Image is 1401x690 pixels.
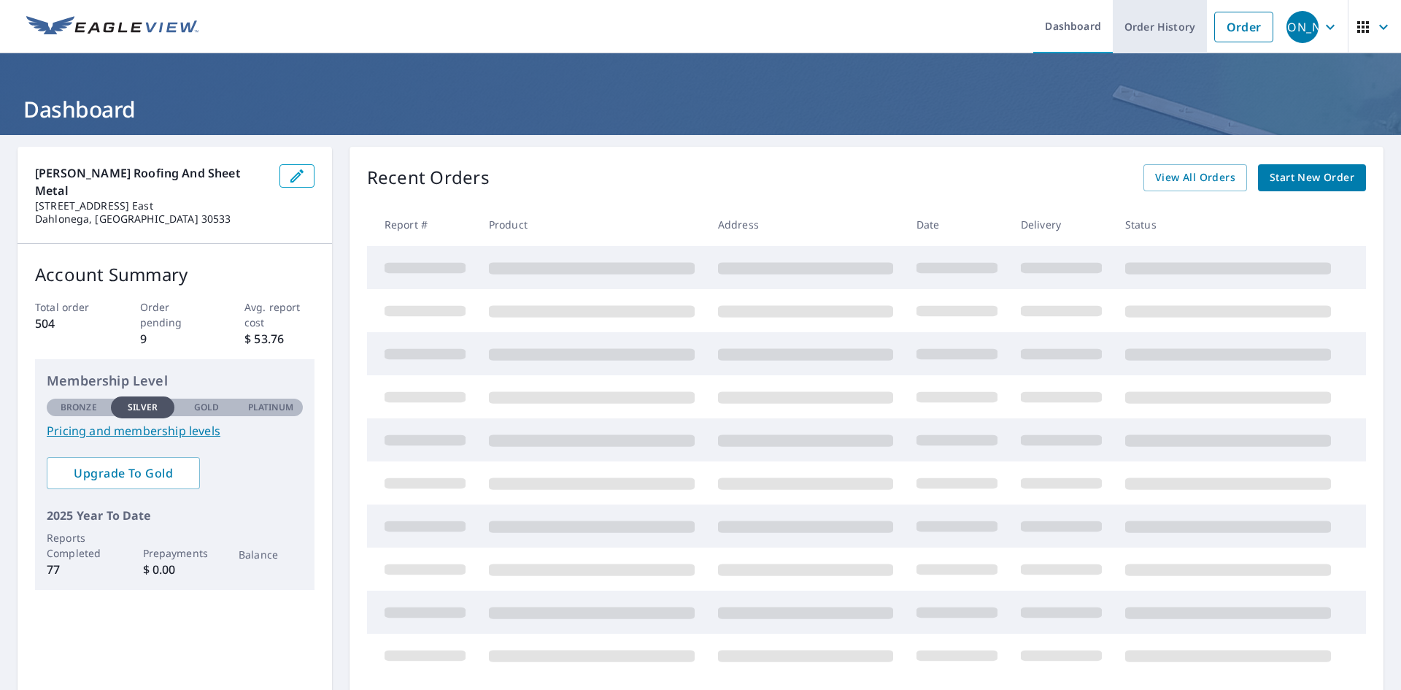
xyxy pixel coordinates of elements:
[367,164,490,191] p: Recent Orders
[35,212,268,226] p: Dahlonega, [GEOGRAPHIC_DATA] 30533
[35,261,314,288] p: Account Summary
[706,203,905,246] th: Address
[194,401,219,414] p: Gold
[47,530,111,561] p: Reports Completed
[905,203,1009,246] th: Date
[1286,11,1319,43] div: [PERSON_NAME]
[367,203,477,246] th: Report #
[1114,203,1343,246] th: Status
[47,457,200,489] a: Upgrade To Gold
[143,545,207,561] p: Prepayments
[35,299,105,315] p: Total order
[1155,169,1235,187] span: View All Orders
[477,203,706,246] th: Product
[1009,203,1114,246] th: Delivery
[35,315,105,332] p: 504
[1270,169,1354,187] span: Start New Order
[239,547,303,562] p: Balance
[35,199,268,212] p: [STREET_ADDRESS] East
[248,401,294,414] p: Platinum
[244,330,314,348] p: $ 53.76
[140,299,210,330] p: Order pending
[35,164,268,199] p: [PERSON_NAME] Roofing And Sheet Metal
[47,371,303,391] p: Membership Level
[1214,12,1273,42] a: Order
[47,507,303,524] p: 2025 Year To Date
[128,401,158,414] p: Silver
[58,465,188,481] span: Upgrade To Gold
[140,330,210,348] p: 9
[61,401,97,414] p: Bronze
[143,561,207,578] p: $ 0.00
[47,561,111,578] p: 77
[26,16,198,38] img: EV Logo
[47,422,303,440] a: Pricing and membership levels
[244,299,314,330] p: Avg. report cost
[18,94,1383,124] h1: Dashboard
[1258,164,1366,191] a: Start New Order
[1143,164,1247,191] a: View All Orders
